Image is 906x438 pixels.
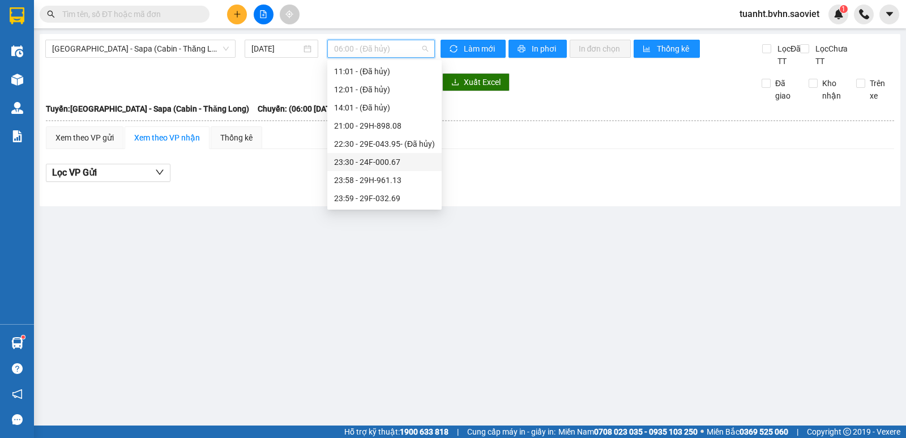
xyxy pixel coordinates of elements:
div: Thống kê [220,131,253,144]
span: aim [285,10,293,18]
button: plus [227,5,247,24]
span: copyright [843,428,851,436]
span: Hỗ trợ kỹ thuật: [344,426,448,438]
img: warehouse-icon [11,337,23,349]
span: question-circle [12,363,23,374]
span: 1 [841,5,845,13]
img: icon-new-feature [834,9,844,19]
span: Lọc Đã TT [773,42,802,67]
span: message [12,414,23,425]
span: Chuyến: (06:00 [DATE]) [258,103,340,115]
span: Làm mới [464,42,497,55]
span: printer [518,45,527,54]
button: Lọc VP Gửi [46,164,170,182]
span: bar-chart [643,45,652,54]
button: bar-chartThống kê [634,40,700,58]
span: In phơi [532,42,558,55]
span: Đã giao [771,77,800,102]
strong: 0369 525 060 [740,427,788,436]
div: 21:00 - 29H-898.08 [334,120,435,132]
button: downloadXuất Excel [442,73,510,91]
span: down [155,168,164,177]
div: 11:01 - (Đã hủy) [334,65,435,78]
img: phone-icon [859,9,869,19]
div: 23:58 - 29H-961.13 [334,174,435,186]
input: 14/10/2025 [251,42,302,55]
button: In đơn chọn [570,40,631,58]
span: Miền Nam [558,426,698,438]
button: printerIn phơi [508,40,567,58]
button: aim [280,5,300,24]
span: Kho nhận [818,77,847,102]
button: file-add [254,5,273,24]
div: 22:30 - 29E-043.95 - (Đã hủy) [334,138,435,150]
strong: 0708 023 035 - 0935 103 250 [594,427,698,436]
span: sync [450,45,459,54]
span: plus [233,10,241,18]
div: 23:30 - 24F-000.67 [334,156,435,168]
span: Lọc Chưa TT [811,42,857,67]
span: | [457,426,459,438]
span: Thống kê [657,42,691,55]
span: notification [12,389,23,399]
strong: 1900 633 818 [400,427,448,436]
span: Hà Nội - Sapa (Cabin - Thăng Long) [52,40,229,57]
img: warehouse-icon [11,102,23,114]
span: ⚪️ [700,430,704,434]
input: Tìm tên, số ĐT hoặc mã đơn [62,8,196,20]
b: Tuyến: [GEOGRAPHIC_DATA] - Sapa (Cabin - Thăng Long) [46,104,249,113]
span: search [47,10,55,18]
sup: 1 [840,5,848,13]
span: 06:00 - (Đã hủy) [334,40,428,57]
span: caret-down [884,9,895,19]
span: tuanht.bvhn.saoviet [730,7,828,21]
img: warehouse-icon [11,74,23,86]
span: file-add [259,10,267,18]
button: caret-down [879,5,899,24]
span: Miền Bắc [707,426,788,438]
span: Trên xe [865,77,895,102]
div: 12:01 - (Đã hủy) [334,83,435,96]
sup: 1 [22,335,25,339]
span: | [797,426,798,438]
div: Xem theo VP gửi [55,131,114,144]
img: logo-vxr [10,7,24,24]
span: Lọc VP Gửi [52,165,97,180]
img: warehouse-icon [11,45,23,57]
div: 23:59 - 29F-032.69 [334,192,435,205]
span: Cung cấp máy in - giấy in: [467,426,555,438]
button: syncLàm mới [441,40,506,58]
img: solution-icon [11,130,23,142]
div: Xem theo VP nhận [134,131,200,144]
div: 14:01 - (Đã hủy) [334,101,435,114]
